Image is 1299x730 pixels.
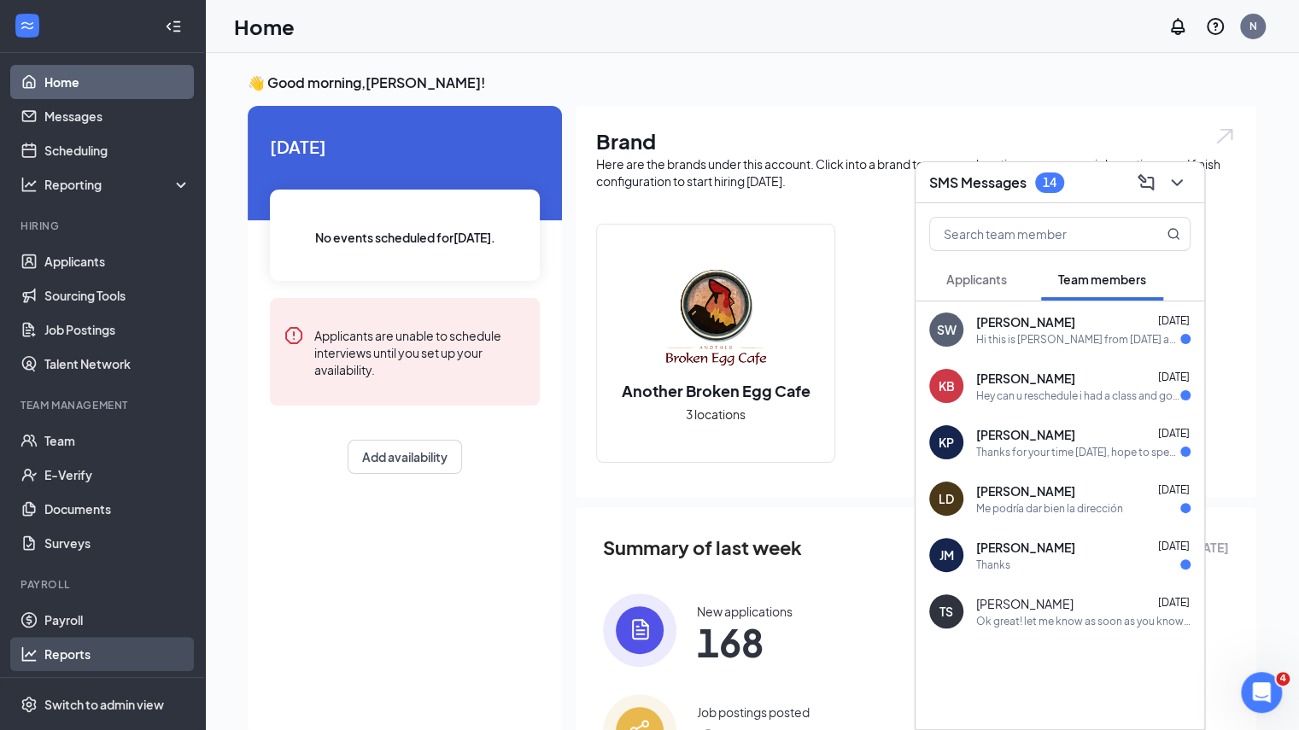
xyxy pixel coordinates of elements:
span: 3 locations [686,405,746,423]
h3: SMS Messages [929,173,1027,192]
h1: Home [234,12,295,41]
svg: Settings [20,696,38,713]
div: Payroll [20,577,187,592]
span: 4 [1276,672,1290,686]
span: [DATE] [1158,540,1190,552]
img: open.6027fd2a22e1237b5b06.svg [1214,126,1236,146]
span: [DATE] [1158,483,1190,496]
div: Thanks [976,558,1010,572]
a: Scheduling [44,133,190,167]
svg: Collapse [165,18,182,35]
svg: Notifications [1167,16,1188,37]
svg: Error [284,325,304,346]
span: [PERSON_NAME] [976,426,1075,443]
div: TS [939,603,953,620]
span: [PERSON_NAME] [976,595,1074,612]
a: Applicants [44,244,190,278]
span: Summary of last week [603,533,802,563]
a: Talent Network [44,347,190,381]
div: Me podría dar bien la dirección [976,501,1123,516]
div: JM [939,546,954,564]
div: Reporting [44,176,191,193]
span: Applicants [946,272,1007,287]
a: Payroll [44,603,190,637]
img: Another Broken Egg Cafe [661,264,770,373]
div: Hi this is [PERSON_NAME] from [DATE] and I'm asking about the interview that was had [DATE] and a... [976,332,1180,347]
a: Documents [44,492,190,526]
div: Switch to admin view [44,696,164,713]
span: No events scheduled for [DATE] . [315,228,495,247]
span: [PERSON_NAME] [976,370,1075,387]
span: [DATE] [1158,371,1190,383]
div: 14 [1043,175,1056,190]
span: [DATE] [270,133,540,160]
input: Search team member [930,218,1132,250]
span: [DATE] [1158,427,1190,440]
div: LD [939,490,954,507]
div: New applications [697,603,793,620]
svg: ChevronDown [1167,172,1187,193]
span: [DATE] [1158,314,1190,327]
span: Team members [1058,272,1146,287]
button: ComposeMessage [1132,169,1160,196]
svg: QuestionInfo [1205,16,1226,37]
a: Home [44,65,190,99]
div: Applicants are unable to schedule interviews until you set up your availability. [314,325,526,378]
div: Thanks for your time [DATE], hope to speak with you soon! [976,445,1180,459]
a: Messages [44,99,190,133]
svg: ComposeMessage [1136,172,1156,193]
div: KB [939,377,955,394]
div: Here are the brands under this account. Click into a brand to see your locations, managers, job p... [596,155,1236,190]
img: icon [603,593,676,667]
div: SW [937,321,957,338]
div: Hiring [20,219,187,233]
a: Job Postings [44,312,190,347]
div: N [1249,19,1257,33]
h3: 👋 Good morning, [PERSON_NAME] ! [248,73,1256,92]
span: [PERSON_NAME] [976,313,1075,330]
div: Ok great! let me know as soon as you know if you can start this weekend. Text me at 5123162195 [976,614,1191,628]
iframe: Intercom live chat [1241,672,1282,713]
span: [PERSON_NAME] [976,482,1075,499]
svg: Analysis [20,176,38,193]
a: E-Verify [44,458,190,492]
div: Job postings posted [697,704,810,721]
a: Surveys [44,526,190,560]
svg: MagnifyingGlass [1167,227,1180,241]
div: Team Management [20,398,187,412]
h2: Another Broken Egg Cafe [605,380,828,401]
a: Sourcing Tools [44,278,190,312]
button: Add availability [348,440,462,474]
a: Team [44,423,190,458]
button: ChevronDown [1163,169,1191,196]
a: Reports [44,637,190,671]
div: Hey can u reschedule i had a class and got the times mixed [976,388,1180,403]
svg: WorkstreamLogo [19,17,36,34]
span: 168 [697,627,793,657]
div: KP [939,434,954,451]
h1: Brand [596,126,1236,155]
span: [PERSON_NAME] [976,539,1075,556]
span: [DATE] [1158,596,1190,609]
